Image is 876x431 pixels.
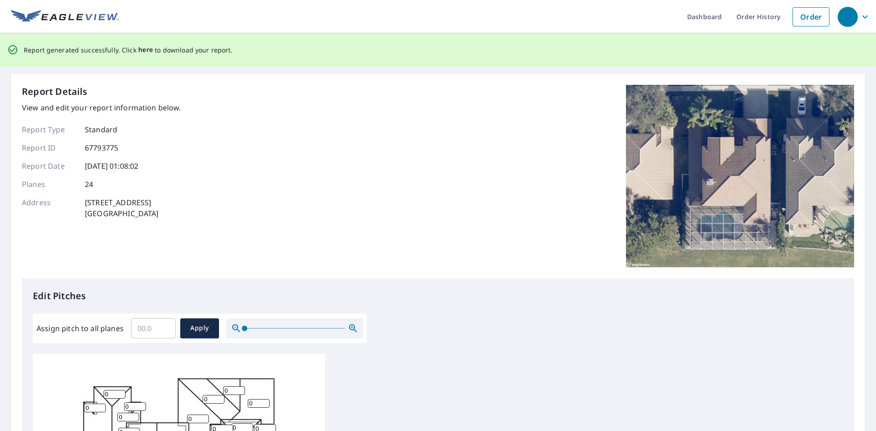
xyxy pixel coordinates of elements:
p: Address [22,197,77,219]
p: Standard [85,124,117,135]
p: Report Type [22,124,77,135]
button: here [138,44,153,56]
p: Report generated successfully. Click to download your report. [24,44,233,56]
p: 67793775 [85,142,118,153]
button: Apply [180,318,219,338]
p: Report Date [22,161,77,171]
span: Apply [188,322,212,334]
input: 00.0 [131,316,176,341]
p: View and edit your report information below. [22,102,181,113]
p: Report Details [22,85,88,99]
img: EV Logo [11,10,119,24]
img: Top image [626,85,854,267]
p: Edit Pitches [33,289,843,303]
p: Planes [22,179,77,190]
p: Report ID [22,142,77,153]
a: Order [793,7,829,26]
p: [STREET_ADDRESS] [GEOGRAPHIC_DATA] [85,197,159,219]
p: [DATE] 01:08:02 [85,161,138,171]
label: Assign pitch to all planes [36,323,124,334]
p: 24 [85,179,93,190]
